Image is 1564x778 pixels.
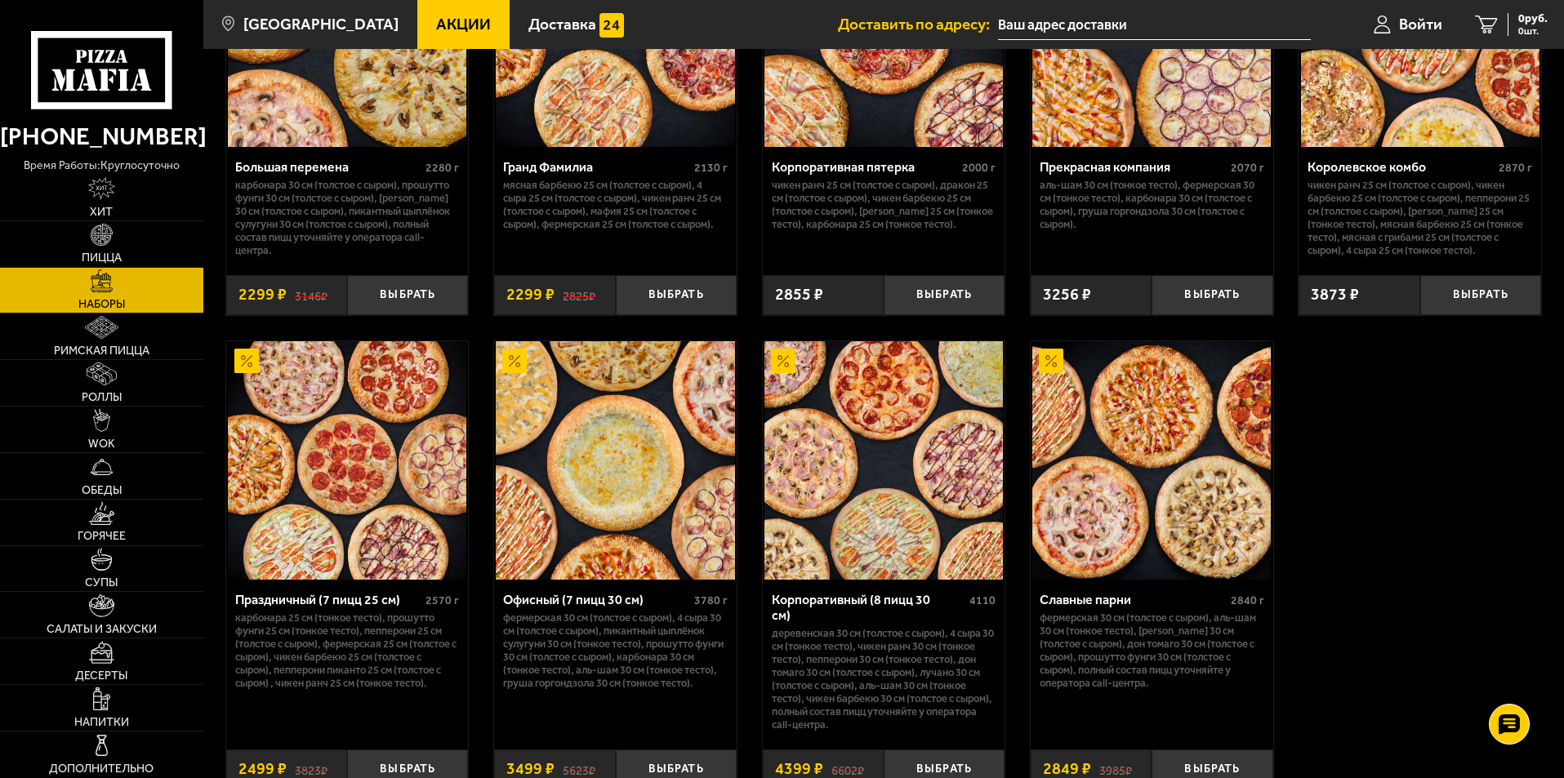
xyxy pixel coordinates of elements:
[228,341,466,580] img: Праздничный (7 пицц 25 см)
[295,761,328,777] s: 3823 ₽
[772,627,996,731] p: Деревенская 30 см (толстое с сыром), 4 сыра 30 см (тонкое тесто), Чикен Ранч 30 см (тонкое тесто)...
[528,16,596,32] span: Доставка
[82,252,122,264] span: Пицца
[238,287,287,303] span: 2299 ₽
[1032,341,1271,580] img: Славные парни
[235,592,422,607] div: Праздничный (7 пицц 25 см)
[82,392,122,403] span: Роллы
[1499,161,1532,175] span: 2870 г
[616,275,737,315] button: Выбрать
[503,179,728,231] p: Мясная Барбекю 25 см (толстое с сыром), 4 сыра 25 см (толстое с сыром), Чикен Ранч 25 см (толстое...
[969,594,996,607] span: 4110
[47,624,157,635] span: Салаты и закуски
[962,161,996,175] span: 2000 г
[85,577,118,589] span: Супы
[243,16,399,32] span: [GEOGRAPHIC_DATA]
[49,763,154,775] span: Дополнительно
[775,761,823,777] span: 4399 ₽
[347,275,468,315] button: Выбрать
[82,485,122,496] span: Обеды
[694,161,728,175] span: 2130 г
[426,161,459,175] span: 2280 г
[1311,287,1359,303] span: 3873 ₽
[1040,611,1264,690] p: Фермерская 30 см (толстое с сыром), Аль-Шам 30 см (тонкое тесто), [PERSON_NAME] 30 см (толстое с ...
[1399,16,1442,32] span: Войти
[506,287,555,303] span: 2299 ₽
[1040,592,1227,607] div: Славные парни
[436,16,491,32] span: Акции
[1231,594,1264,607] span: 2840 г
[74,717,129,728] span: Напитки
[1039,349,1063,373] img: Акционный
[599,13,624,38] img: 15daf4d41897b9f0e9f617042186c801.svg
[1518,26,1548,36] span: 0 шт.
[75,670,127,682] span: Десерты
[503,611,728,690] p: Фермерская 30 см (толстое с сыром), 4 сыра 30 см (толстое с сыром), Пикантный цыплёнок сулугуни 3...
[1040,179,1264,231] p: Аль-Шам 30 см (тонкое тесто), Фермерская 30 см (тонкое тесто), Карбонара 30 см (толстое с сыром),...
[238,761,287,777] span: 2499 ₽
[426,594,459,607] span: 2570 г
[1420,275,1541,315] button: Выбрать
[772,592,966,623] div: Корпоративный (8 пицц 30 см)
[78,531,126,542] span: Горячее
[78,299,125,310] span: Наборы
[494,341,737,580] a: АкционныйОфисный (7 пицц 30 см)
[764,341,1003,580] img: Корпоративный (8 пицц 30 см)
[1231,161,1264,175] span: 2070 г
[772,159,959,175] div: Корпоративная пятерка
[502,349,527,373] img: Акционный
[503,592,690,607] div: Офисный (7 пицц 30 см)
[295,287,328,303] s: 3146 ₽
[235,179,460,257] p: Карбонара 30 см (толстое с сыром), Прошутто Фунги 30 см (толстое с сыром), [PERSON_NAME] 30 см (т...
[998,10,1311,40] input: Ваш адрес доставки
[88,438,115,450] span: WOK
[831,761,864,777] s: 6602 ₽
[1099,761,1132,777] s: 3985 ₽
[503,159,690,175] div: Гранд Фамилиа
[763,341,1005,580] a: АкционныйКорпоративный (8 пицц 30 см)
[1043,287,1091,303] span: 3256 ₽
[235,159,422,175] div: Большая перемена
[235,611,460,690] p: Карбонара 25 см (тонкое тесто), Прошутто Фунги 25 см (тонкое тесто), Пепперони 25 см (толстое с с...
[694,594,728,607] span: 3780 г
[884,275,1005,315] button: Выбрать
[1040,159,1227,175] div: Прекрасная компания
[1518,13,1548,24] span: 0 руб.
[563,761,595,777] s: 5623 ₽
[506,761,555,777] span: 3499 ₽
[1308,179,1532,257] p: Чикен Ранч 25 см (толстое с сыром), Чикен Барбекю 25 см (толстое с сыром), Пепперони 25 см (толст...
[1043,761,1091,777] span: 2849 ₽
[1152,275,1272,315] button: Выбрать
[772,179,996,231] p: Чикен Ранч 25 см (толстое с сыром), Дракон 25 см (толстое с сыром), Чикен Барбекю 25 см (толстое ...
[838,16,998,32] span: Доставить по адресу:
[775,287,823,303] span: 2855 ₽
[1308,159,1495,175] div: Королевское комбо
[771,349,795,373] img: Акционный
[1031,341,1273,580] a: АкционныйСлавные парни
[563,287,595,303] s: 2825 ₽
[54,345,149,357] span: Римская пицца
[90,207,113,218] span: Хит
[226,341,469,580] a: АкционныйПраздничный (7 пицц 25 см)
[234,349,259,373] img: Акционный
[496,341,734,580] img: Офисный (7 пицц 30 см)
